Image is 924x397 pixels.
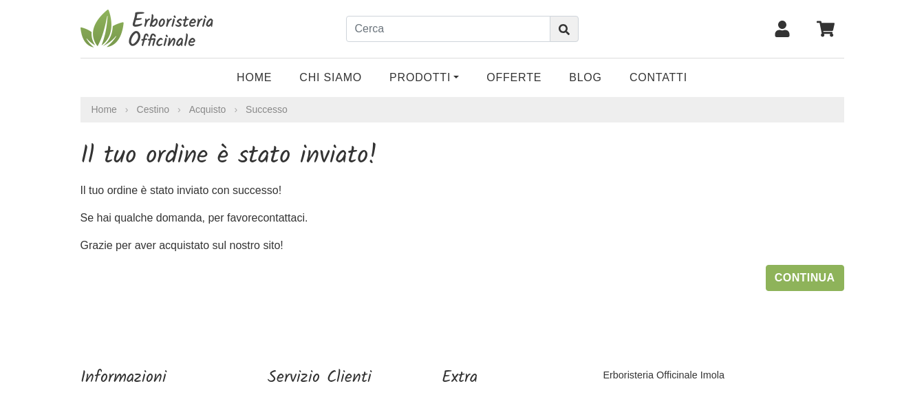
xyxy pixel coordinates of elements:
[92,103,117,117] a: Home
[268,368,372,388] h5: Servizio Clienti
[376,64,473,92] a: Prodotti
[80,97,844,122] nav: breadcrumb
[442,368,533,388] h5: Extra
[257,212,304,224] a: contattaci
[80,8,218,50] img: Erboristeria Officinale
[603,369,724,380] a: Erboristeria Officinale Imola
[286,64,376,92] a: Chi Siamo
[80,182,844,199] p: Il tuo ordine è stato inviato con successo!
[80,210,844,226] p: Se hai qualche domanda, per favore .
[616,64,701,92] a: Contatti
[223,64,286,92] a: Home
[137,103,169,117] a: Cestino
[189,103,226,117] a: Acquisto
[766,265,844,291] a: Continua
[555,64,616,92] a: Blog
[246,104,288,115] a: Successo
[80,237,844,254] p: Grazie per aver acquistato sul nostro sito!
[80,142,844,171] h1: Il tuo ordine è stato inviato!
[80,368,197,388] h5: Informazioni
[473,64,555,92] a: OFFERTE
[346,16,550,42] input: Cerca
